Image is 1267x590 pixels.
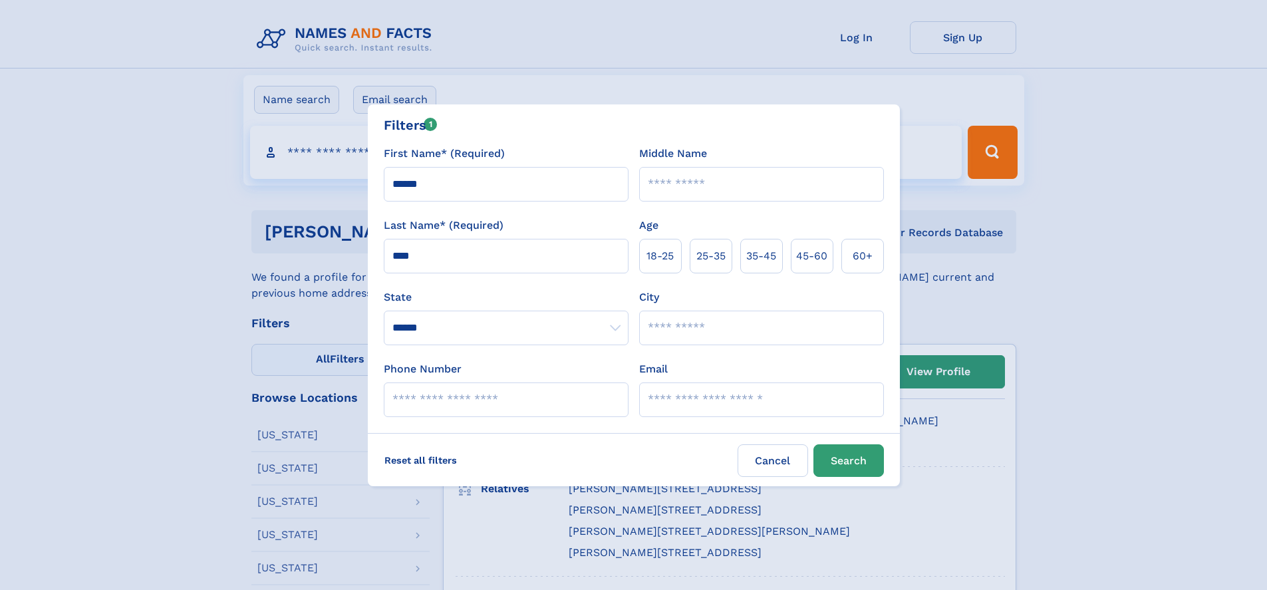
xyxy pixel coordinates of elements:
label: First Name* (Required) [384,146,505,162]
label: City [639,289,659,305]
span: 35‑45 [746,248,776,264]
span: 60+ [853,248,873,264]
span: 25‑35 [696,248,726,264]
label: Email [639,361,668,377]
label: Last Name* (Required) [384,218,503,233]
label: State [384,289,629,305]
label: Age [639,218,658,233]
button: Search [813,444,884,477]
label: Phone Number [384,361,462,377]
span: 45‑60 [796,248,827,264]
span: 18‑25 [646,248,674,264]
label: Cancel [738,444,808,477]
label: Reset all filters [376,444,466,476]
label: Middle Name [639,146,707,162]
div: Filters [384,115,438,135]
